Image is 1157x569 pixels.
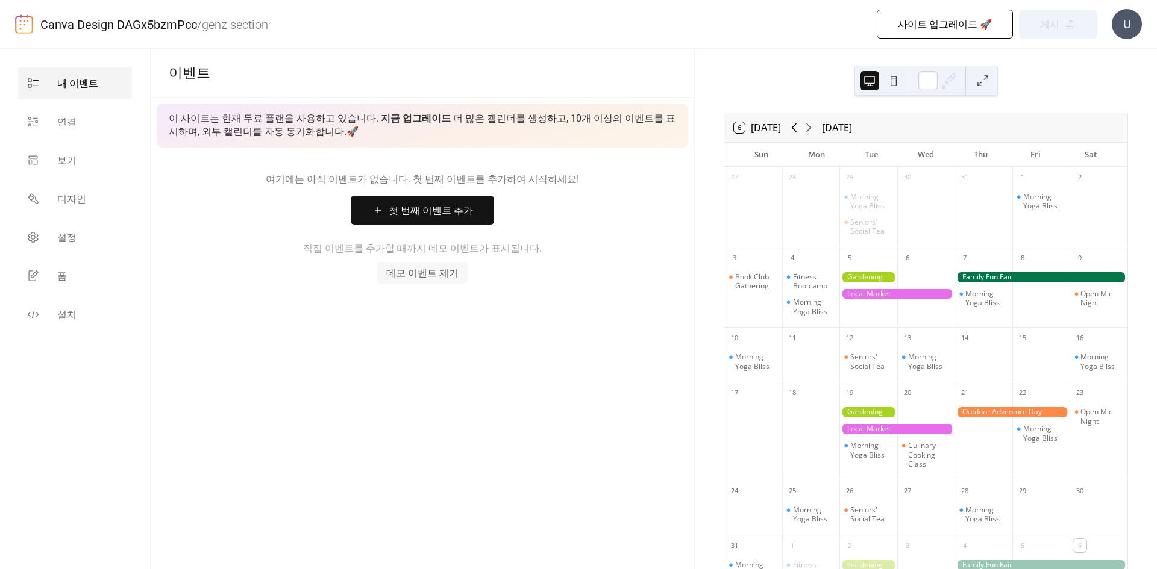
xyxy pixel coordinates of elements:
div: 1 [786,539,799,552]
span: 직접 이벤트를 추가할 때까지 데모 이벤트가 표시됩니다. [303,241,542,256]
div: Book Club Gathering [724,272,782,291]
div: 5 [843,251,856,264]
a: Canva Design DAGx5bzmPcc [40,17,197,32]
div: Morning Yoga Bliss [839,441,897,459]
div: Open Mic Night [1070,289,1127,308]
span: 여기에는 아직 이벤트가 없습니다. 첫 번째 이벤트를 추가하여 시작하세요! [169,172,676,187]
a: 연결 [18,105,132,138]
b: / [197,17,202,32]
div: 26 [843,484,856,497]
span: 폼 [57,269,67,284]
div: 28 [786,171,799,184]
div: Open Mic Night [1070,407,1127,426]
div: 9 [1073,251,1086,264]
div: 24 [728,484,741,497]
div: 2 [1073,171,1086,184]
div: Tue [844,143,898,167]
div: 5 [1016,539,1029,552]
div: U [1112,9,1142,39]
a: 폼 [18,260,132,292]
div: Mon [789,143,844,167]
div: 31 [958,171,971,184]
div: Morning Yoga Bliss [839,192,897,211]
div: Morning Yoga Bliss [782,297,840,316]
a: 설정 [18,221,132,253]
div: Open Mic Night [1080,407,1123,426]
a: 보기 [18,144,132,176]
div: 11 [786,331,799,344]
div: Seniors' Social Tea [839,352,897,371]
div: Fri [1008,143,1063,167]
div: Local Market [839,289,955,299]
span: 디자인 [57,192,86,207]
div: Morning Yoga Bliss [793,297,835,316]
div: 29 [843,171,856,184]
a: 첫 번째 이벤트 추가 [169,196,676,225]
a: 내 이벤트 [18,67,132,99]
div: 14 [958,331,971,344]
button: 첫 번째 이벤트 추가 [351,196,494,225]
div: Morning Yoga Bliss [735,352,777,371]
div: 18 [786,386,799,399]
a: 디자인 [18,182,132,215]
div: Gardening Workshop [839,407,897,417]
div: Sun [734,143,789,167]
span: 이벤트 [169,65,210,81]
span: 설치 [57,308,77,322]
div: 6 [1073,539,1086,552]
div: Morning Yoga Bliss [1012,424,1070,443]
div: Seniors' Social Tea [850,217,892,236]
div: 4 [786,251,799,264]
a: 설치 [18,298,132,331]
span: 사이트 업그레이드 🚀 [898,17,992,32]
div: 13 [901,331,914,344]
div: 27 [901,484,914,497]
div: 7 [958,251,971,264]
div: Morning Yoga Bliss [1012,192,1070,211]
span: 보기 [57,154,77,168]
div: 15 [1016,331,1029,344]
div: Morning Yoga Bliss [1023,192,1065,211]
div: Thu [953,143,1008,167]
div: Morning Yoga Bliss [1080,352,1123,371]
div: Seniors' Social Tea [839,217,897,236]
div: Morning Yoga Bliss [965,505,1008,524]
div: Morning Yoga Bliss [955,289,1012,308]
div: 10 [728,331,741,344]
div: 12 [843,331,856,344]
div: 30 [1073,484,1086,497]
div: Morning Yoga Bliss [850,192,892,211]
div: 29 [1016,484,1029,497]
div: Morning Yoga Bliss [1023,424,1065,443]
div: Sat [1063,143,1118,167]
div: 1 [1016,171,1029,184]
div: 17 [728,386,741,399]
div: 25 [786,484,799,497]
span: 설정 [57,231,77,245]
a: 지금 업그레이드 [381,113,451,124]
div: 22 [1016,386,1029,399]
div: Gardening Workshop [839,272,897,282]
div: 3 [901,539,914,552]
div: 28 [958,484,971,497]
div: 21 [958,386,971,399]
div: [DATE] [822,120,852,135]
div: 2 [843,539,856,552]
button: 사이트 업그레이드 🚀 [877,10,1013,39]
div: Morning Yoga Bliss [955,505,1012,524]
div: 27 [728,171,741,184]
div: Morning Yoga Bliss [782,505,840,524]
span: 내 이벤트 [57,76,98,91]
div: Family Fun Fair [955,272,1127,282]
div: Seniors' Social Tea [850,505,892,524]
div: 16 [1073,331,1086,344]
div: 31 [728,539,741,552]
div: 3 [728,251,741,264]
div: 19 [843,386,856,399]
span: 데모 이벤트 제거 [386,266,459,281]
div: 4 [958,539,971,552]
div: Fitness Bootcamp [793,272,835,291]
div: Culinary Cooking Class [908,441,950,469]
div: Culinary Cooking Class [897,441,955,469]
span: 첫 번째 이벤트 추가 [389,204,473,218]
